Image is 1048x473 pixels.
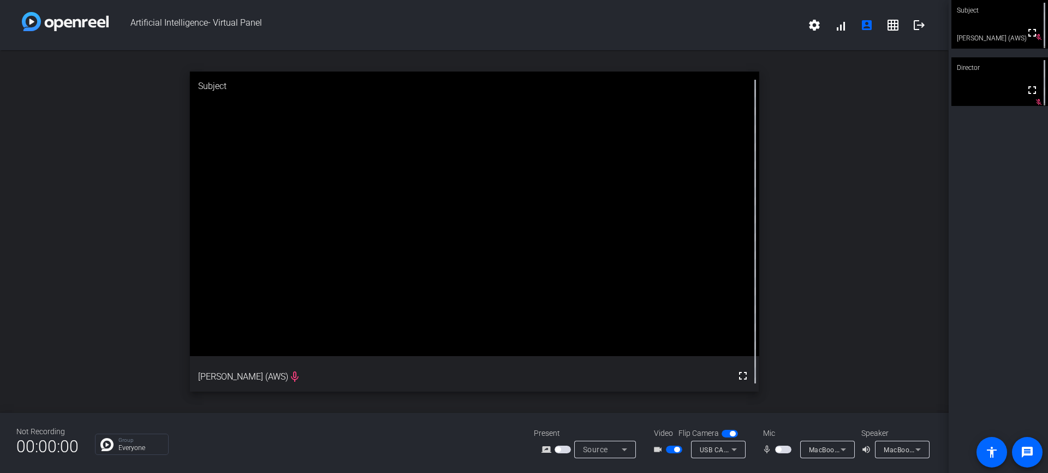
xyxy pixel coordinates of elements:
[541,443,555,456] mat-icon: screen_share_outline
[827,12,854,38] button: signal_cellular_alt
[100,438,114,451] img: Chat Icon
[1026,26,1039,39] mat-icon: fullscreen
[886,19,900,32] mat-icon: grid_on
[22,12,109,31] img: white-gradient.svg
[118,445,163,451] p: Everyone
[752,428,861,439] div: Mic
[534,428,643,439] div: Present
[1026,84,1039,97] mat-icon: fullscreen
[951,57,1048,78] div: Director
[861,443,874,456] mat-icon: volume_up
[861,428,927,439] div: Speaker
[913,19,926,32] mat-icon: logout
[860,19,873,32] mat-icon: account_box
[109,12,801,38] span: Artificial Intelligence- Virtual Panel
[700,445,742,454] span: USB CAMERA
[678,428,719,439] span: Flip Camera
[809,445,891,454] span: MacBook Pro Microphone
[16,426,79,437] div: Not Recording
[583,445,608,454] span: Source
[736,369,749,382] mat-icon: fullscreen
[118,437,163,443] p: Group
[653,443,666,456] mat-icon: videocam_outline
[808,19,821,32] mat-icon: settings
[762,443,775,456] mat-icon: mic_none
[985,446,998,459] mat-icon: accessibility
[1021,446,1034,459] mat-icon: message
[16,433,79,460] span: 00:00:00
[190,72,759,101] div: Subject
[654,428,673,439] span: Video
[884,445,957,454] span: MacBook Pro Speakers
